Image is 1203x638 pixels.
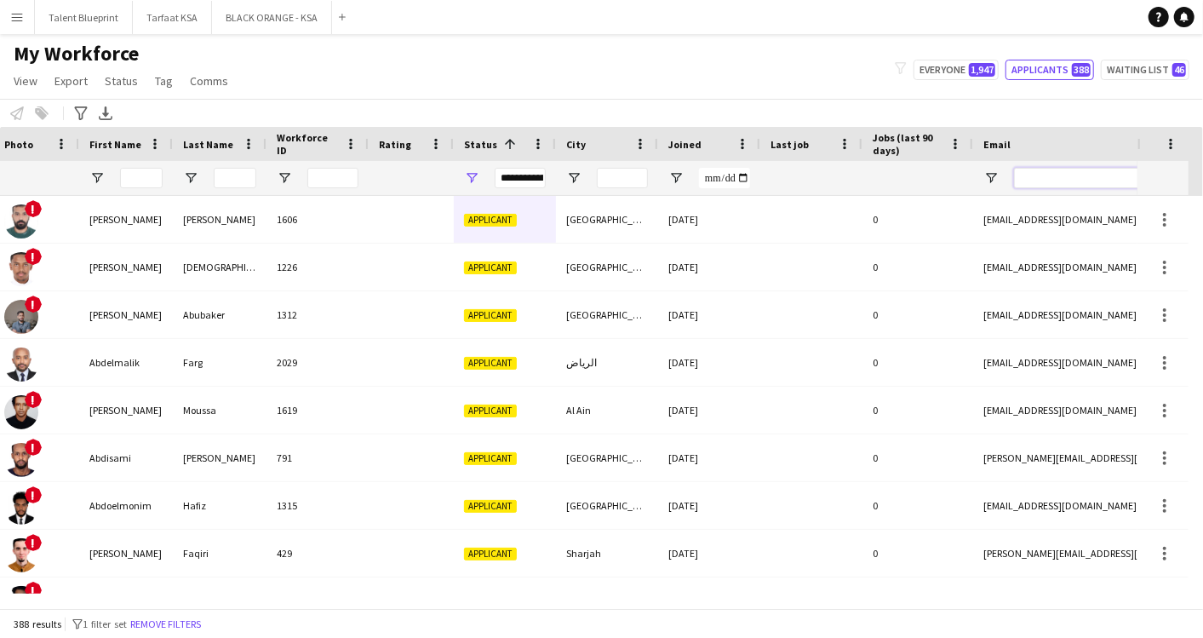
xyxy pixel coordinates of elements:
[4,491,38,525] img: Abdoelmonim Hafiz
[266,434,369,481] div: 791
[556,339,658,386] div: الرياض
[862,578,973,624] div: 0
[983,138,1011,151] span: Email
[4,443,38,477] img: Abdisami Yusuf
[183,138,233,151] span: Last Name
[658,387,760,434] div: [DATE]
[597,168,648,188] input: City Filter Input
[25,439,42,456] span: !
[4,252,38,286] img: Abdallah Musa
[566,170,581,186] button: Open Filter Menu
[173,482,266,529] div: Hafiz
[4,348,38,382] img: Abdelmalik Farg
[79,339,173,386] div: Abdelmalik
[25,391,42,408] span: !
[4,204,38,239] img: Abdallah Alfaraj
[277,170,292,186] button: Open Filter Menu
[173,387,266,434] div: Moussa
[658,196,760,243] div: [DATE]
[79,482,173,529] div: Abdoelmonim
[862,387,973,434] div: 0
[464,138,497,151] span: Status
[4,586,38,620] img: Abdulaleem Abdulazim
[89,138,141,151] span: First Name
[79,291,173,338] div: [PERSON_NAME]
[173,339,266,386] div: Farg
[7,70,44,92] a: View
[658,291,760,338] div: [DATE]
[556,196,658,243] div: [GEOGRAPHIC_DATA]
[556,482,658,529] div: [GEOGRAPHIC_DATA]
[266,482,369,529] div: 1315
[266,244,369,290] div: 1226
[105,73,138,89] span: Status
[556,434,658,481] div: [GEOGRAPHIC_DATA]
[464,309,517,322] span: Applicant
[658,530,760,577] div: [DATE]
[556,530,658,577] div: Sharjah
[862,530,973,577] div: 0
[556,291,658,338] div: [GEOGRAPHIC_DATA]
[25,296,42,313] span: !
[79,387,173,434] div: [PERSON_NAME]
[668,138,702,151] span: Joined
[873,131,942,157] span: Jobs (last 90 days)
[35,1,133,34] button: Talent Blueprint
[1101,60,1189,80] button: Waiting list46
[173,291,266,338] div: Abubaker
[556,578,658,624] div: [GEOGRAPHIC_DATA]
[127,615,204,634] button: Remove filters
[464,405,517,417] span: Applicant
[464,357,517,370] span: Applicant
[862,291,973,338] div: 0
[566,138,586,151] span: City
[266,196,369,243] div: 1606
[464,548,517,560] span: Applicant
[14,73,37,89] span: View
[173,578,266,624] div: Abdulazim
[266,387,369,434] div: 1619
[214,168,256,188] input: Last Name Filter Input
[1172,63,1186,77] span: 46
[83,618,127,630] span: 1 filter set
[190,73,228,89] span: Comms
[173,434,266,481] div: [PERSON_NAME]
[266,339,369,386] div: 2029
[699,168,750,188] input: Joined Filter Input
[266,291,369,338] div: 1312
[464,452,517,465] span: Applicant
[4,395,38,429] img: Abdelrahman Moussa
[862,244,973,290] div: 0
[14,41,139,66] span: My Workforce
[464,170,479,186] button: Open Filter Menu
[556,244,658,290] div: [GEOGRAPHIC_DATA]
[120,168,163,188] input: First Name Filter Input
[173,244,266,290] div: [DEMOGRAPHIC_DATA]
[48,70,95,92] a: Export
[79,530,173,577] div: [PERSON_NAME]
[464,500,517,513] span: Applicant
[79,196,173,243] div: [PERSON_NAME]
[668,170,684,186] button: Open Filter Menu
[658,339,760,386] div: [DATE]
[658,482,760,529] div: [DATE]
[658,578,760,624] div: [DATE]
[25,486,42,503] span: !
[25,534,42,551] span: !
[133,1,212,34] button: Tarfaat KSA
[95,103,116,124] app-action-btn: Export XLSX
[983,170,999,186] button: Open Filter Menu
[4,538,38,572] img: Abdul Baset Faqiri
[307,168,358,188] input: Workforce ID Filter Input
[266,530,369,577] div: 429
[658,434,760,481] div: [DATE]
[155,73,173,89] span: Tag
[658,244,760,290] div: [DATE]
[25,248,42,265] span: !
[277,131,338,157] span: Workforce ID
[464,262,517,274] span: Applicant
[379,138,411,151] span: Rating
[25,200,42,217] span: !
[183,170,198,186] button: Open Filter Menu
[71,103,91,124] app-action-btn: Advanced filters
